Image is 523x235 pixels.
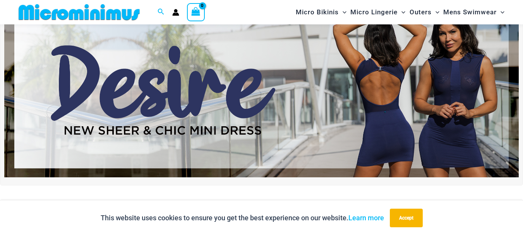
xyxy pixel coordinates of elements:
[293,1,508,23] nav: Site Navigation
[101,212,384,224] p: This website uses cookies to ensure you get the best experience on our website.
[350,2,398,22] span: Micro Lingerie
[339,2,346,22] span: Menu Toggle
[348,2,407,22] a: Micro LingerieMenu ToggleMenu Toggle
[443,2,497,22] span: Mens Swimwear
[390,209,423,227] button: Accept
[296,2,339,22] span: Micro Bikinis
[172,9,179,16] a: Account icon link
[348,214,384,222] a: Learn more
[408,2,441,22] a: OutersMenu ToggleMenu Toggle
[158,7,165,17] a: Search icon link
[497,2,504,22] span: Menu Toggle
[294,2,348,22] a: Micro BikinisMenu ToggleMenu Toggle
[4,3,519,178] img: Desire me Navy Dress
[398,2,405,22] span: Menu Toggle
[410,2,432,22] span: Outers
[432,2,439,22] span: Menu Toggle
[441,2,506,22] a: Mens SwimwearMenu ToggleMenu Toggle
[187,3,205,21] a: View Shopping Cart, empty
[15,3,143,21] img: MM SHOP LOGO FLAT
